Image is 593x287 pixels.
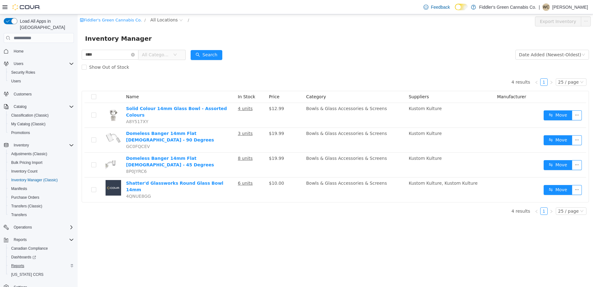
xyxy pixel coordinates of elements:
span: Operations [14,225,32,230]
a: Security Roles [9,69,38,76]
a: Dashboards [6,253,76,262]
span: Classification (Classic) [11,113,49,118]
button: Users [1,59,76,68]
a: [US_STATE] CCRS [9,271,46,278]
span: Catalog [14,104,26,109]
span: Price [191,80,202,85]
button: Security Roles [6,68,76,77]
span: Kustom Kulture, Kustom Kulture [331,166,400,171]
span: 4QNUE8GG [48,179,73,184]
a: Bulk Pricing Import [9,159,45,166]
span: Canadian Compliance [11,246,48,251]
span: Dashboards [9,253,74,261]
button: icon: swapMove [466,121,495,131]
span: Manufacturer [419,80,449,85]
td: Bowls & Glass Accessories & Screens [226,163,328,188]
a: Customers [11,90,34,98]
button: icon: ellipsis [494,96,504,106]
span: Inventory Manager [7,19,78,29]
button: Inventory Count [6,167,76,176]
a: Domeless Banger 14mm Flat [DEMOGRAPHIC_DATA] - 45 Degrees [48,141,136,153]
span: Bulk Pricing Import [9,159,74,166]
li: Previous Page [455,193,463,201]
i: icon: down [96,39,99,43]
span: Adjustments (Classic) [11,151,47,156]
a: Shatter'd Glassworks Round Glass Bowl 14mm [48,166,146,178]
span: Reports [11,236,74,243]
a: Purchase Orders [9,194,42,201]
i: icon: down [504,39,508,43]
span: Inventory Manager (Classic) [9,176,74,184]
u: 3 units [160,117,175,122]
button: icon: ellipsis [503,2,513,12]
u: 6 units [160,166,175,171]
span: Promotions [9,129,74,137]
button: Reports [1,235,76,244]
button: Operations [11,224,34,231]
a: Feedback [421,1,452,13]
button: [US_STATE] CCRS [6,270,76,279]
p: Fiddler's Green Cannabis Co. [479,3,536,11]
i: icon: shop [2,4,6,8]
span: $12.99 [191,92,206,97]
li: 4 results [434,64,452,72]
img: Domeless Banger 14mm Flat Male - 45 Degrees hero shot [28,141,43,156]
a: Classification (Classic) [9,112,51,119]
span: Transfers [11,212,27,217]
li: 4 results [434,193,452,201]
span: Inventory Count [9,168,74,175]
button: Reports [6,262,76,270]
span: A8Y517XY [48,105,71,110]
a: Canadian Compliance [9,245,50,252]
a: Reports [9,262,27,270]
span: My Catalog (Classic) [9,120,74,128]
span: Bulk Pricing Import [11,160,43,165]
span: GC0FQCEV [48,130,72,135]
a: 1 [463,64,470,71]
span: Manifests [9,185,74,192]
span: Show Out of Stock [9,50,54,55]
li: Next Page [470,193,478,201]
div: Date Added (Newest-Oldest) [441,36,504,45]
span: Category [229,80,248,85]
button: Export Inventory [457,2,504,12]
span: Inventory Manager (Classic) [11,178,58,183]
span: [US_STATE] CCRS [11,272,43,277]
span: Adjustments (Classic) [9,150,74,158]
span: Transfers (Classic) [9,202,74,210]
u: 8 units [160,141,175,146]
div: 25 / page [481,193,501,200]
a: Users [9,77,23,85]
span: Inventory [14,143,29,148]
span: Users [14,61,23,66]
a: Promotions [9,129,33,137]
span: $19.99 [191,117,206,122]
button: Home [1,47,76,56]
button: icon: swapMove [466,96,495,106]
span: Transfers (Classic) [11,204,42,209]
button: Classification (Classic) [6,111,76,120]
button: icon: searchSearch [113,36,145,46]
span: Load All Apps in [GEOGRAPHIC_DATA] [17,18,74,30]
td: Bowls & Glass Accessories & Screens [226,138,328,163]
span: Reports [9,262,74,270]
a: Solid Colour 14mm Glass Bowl - Assorted Colours [48,92,149,103]
span: Users [9,77,74,85]
span: Manifests [11,186,27,191]
i: icon: right [472,66,476,70]
span: / [110,3,111,8]
li: Next Page [470,64,478,72]
button: Inventory Manager (Classic) [6,176,76,184]
span: Customers [11,90,74,98]
span: Home [11,47,74,55]
span: Catalog [11,103,74,110]
span: Kustom Kulture [331,92,364,97]
button: Promotions [6,128,76,137]
button: icon: ellipsis [494,171,504,181]
span: Users [11,60,74,67]
span: Reports [11,263,24,268]
button: Users [6,77,76,86]
i: icon: left [457,195,461,199]
td: Bowls & Glass Accessories & Screens [226,89,328,113]
span: Name [48,80,61,85]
